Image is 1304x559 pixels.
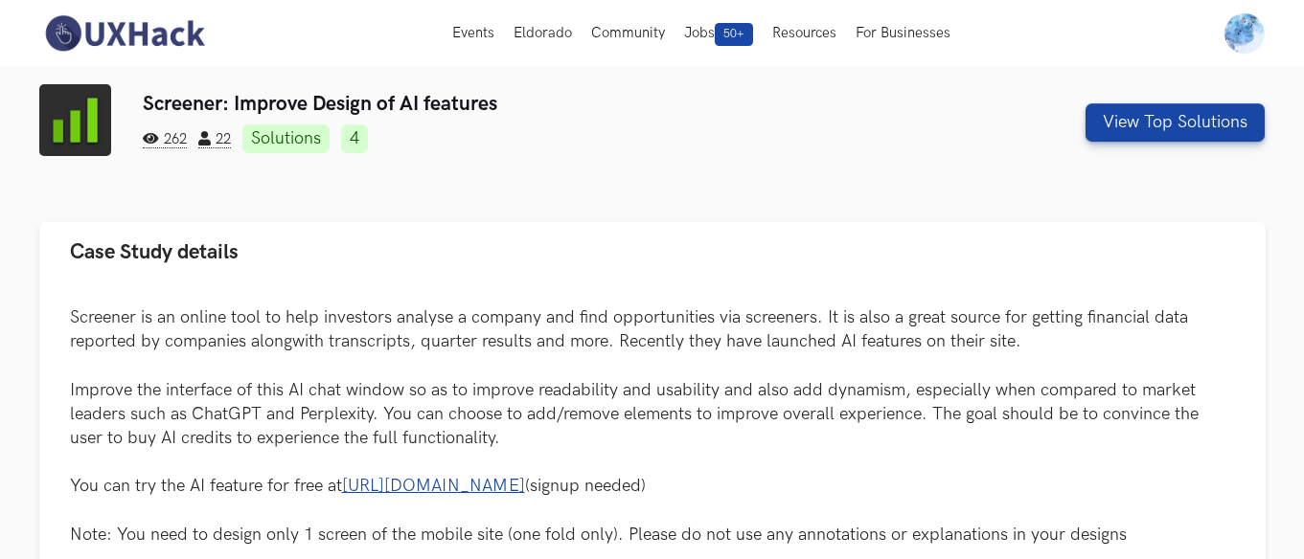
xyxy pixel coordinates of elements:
[39,84,111,156] img: Screener logo
[39,13,210,54] img: UXHack-logo.png
[143,92,954,116] h3: Screener: Improve Design of AI features
[242,124,330,153] a: Solutions
[1086,103,1265,142] button: View Top Solutions
[70,239,239,265] span: Case Study details
[39,222,1266,282] button: Case Study details
[70,305,1235,547] p: Screener is an online tool to help investors analyse a company and find opportunities via screene...
[715,23,753,46] span: 50+
[198,131,231,148] span: 22
[342,476,525,496] a: [URL][DOMAIN_NAME]
[1224,13,1265,54] img: Your profile pic
[143,131,187,148] span: 262
[341,124,368,153] a: 4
